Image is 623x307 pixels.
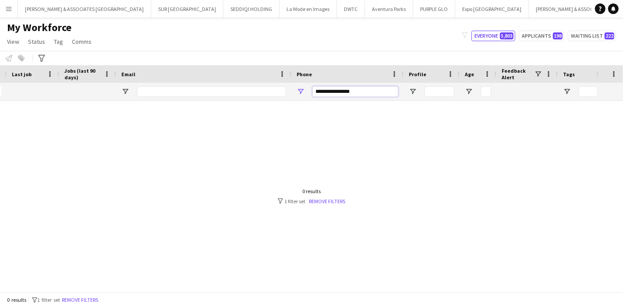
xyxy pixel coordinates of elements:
input: Profile Filter Input [425,86,454,97]
span: View [7,38,19,46]
input: Tags Filter Input [579,86,605,97]
span: Status [28,38,45,46]
span: Tag [54,38,63,46]
button: SUR [GEOGRAPHIC_DATA] [151,0,223,18]
button: [PERSON_NAME] & ASSOCIATES [GEOGRAPHIC_DATA] [18,0,151,18]
button: PURPLE GLO [413,0,455,18]
span: Email [121,71,135,78]
button: Applicants198 [519,31,564,41]
span: 1 filter set [37,296,60,303]
span: Tags [563,71,575,78]
button: SEDDIQI HOLDING [223,0,280,18]
input: Phone Filter Input [312,86,398,97]
span: 222 [605,32,614,39]
button: Waiting list222 [568,31,616,41]
button: Open Filter Menu [563,88,571,95]
span: Comms [72,38,92,46]
button: Open Filter Menu [297,88,304,95]
span: Phone [297,71,312,78]
span: Profile [409,71,426,78]
a: Status [25,36,49,47]
a: Remove filters [309,198,346,205]
a: Comms [68,36,95,47]
span: 198 [553,32,563,39]
button: [PERSON_NAME] & ASSOCIATES KSA [529,0,623,18]
button: Everyone5,803 [471,31,515,41]
button: Remove filters [60,295,100,305]
span: Age [465,71,474,78]
app-action-btn: Advanced filters [36,53,47,64]
button: Aventura Parks [365,0,413,18]
button: Open Filter Menu [465,88,473,95]
button: DWTC [337,0,365,18]
button: Open Filter Menu [121,88,129,95]
span: Jobs (last 90 days) [64,67,100,81]
div: 1 filter set [278,198,346,205]
span: My Workforce [7,21,71,34]
span: Feedback Alert [502,67,534,81]
button: Open Filter Menu [409,88,417,95]
button: Expo [GEOGRAPHIC_DATA] [455,0,529,18]
span: Last job [12,71,32,78]
input: Email Filter Input [137,86,286,97]
a: Tag [50,36,67,47]
a: View [4,36,23,47]
input: Age Filter Input [481,86,491,97]
span: 5,803 [500,32,513,39]
button: La Mode en Images [280,0,337,18]
div: 0 results [278,188,346,194]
